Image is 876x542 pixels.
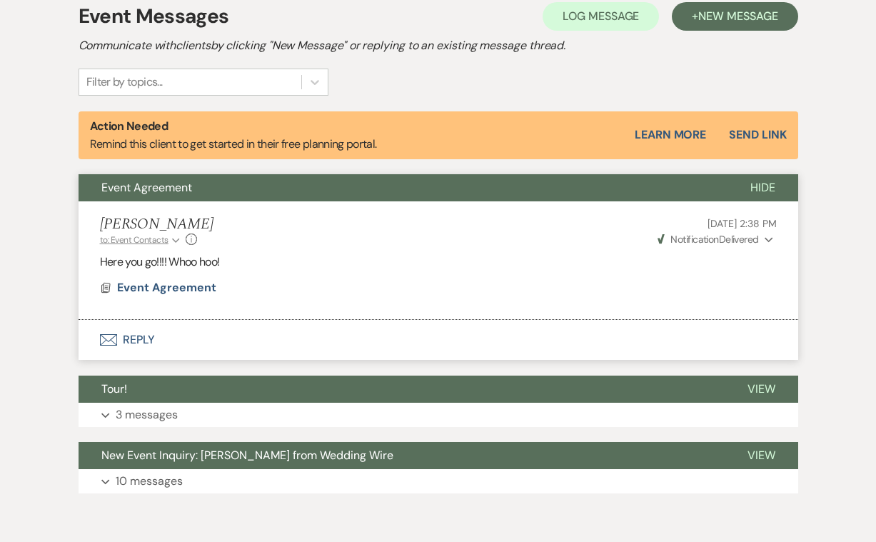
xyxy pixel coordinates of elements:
p: 3 messages [116,406,178,424]
p: 10 messages [116,472,183,491]
strong: Action Needed [90,119,168,134]
span: View [747,381,775,396]
button: View [725,376,798,403]
button: Tour! [79,376,725,403]
button: to: Event Contacts [100,234,182,246]
button: Reply [79,320,798,360]
p: Here you go!!!! Whoo hoo! [100,253,777,271]
div: Filter by topics... [86,74,163,91]
button: NotificationDelivered [655,232,776,247]
button: View [725,442,798,469]
button: 10 messages [79,469,798,493]
span: Tour! [101,381,127,396]
span: Delivered [658,233,759,246]
span: Notification [670,233,718,246]
button: Event Agreement [79,174,728,201]
button: Hide [728,174,798,201]
span: New Message [698,9,777,24]
button: Send Link [729,129,786,141]
span: [DATE] 2:38 PM [708,217,776,230]
span: View [747,448,775,463]
button: 3 messages [79,403,798,427]
button: +New Message [672,2,797,31]
span: to: Event Contacts [100,234,168,246]
button: Log Message [543,2,659,31]
p: Remind this client to get started in their free planning portal. [90,117,377,154]
span: Hide [750,180,775,195]
button: Event Agreement [117,279,220,296]
h1: Event Messages [79,1,229,31]
button: New Event Inquiry: [PERSON_NAME] from Wedding Wire [79,442,725,469]
h5: [PERSON_NAME] [100,216,213,234]
a: Learn More [635,126,706,144]
span: Event Agreement [117,280,216,295]
span: Event Agreement [101,180,192,195]
span: New Event Inquiry: [PERSON_NAME] from Wedding Wire [101,448,393,463]
h2: Communicate with clients by clicking "New Message" or replying to an existing message thread. [79,37,798,54]
span: Log Message [563,9,639,24]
